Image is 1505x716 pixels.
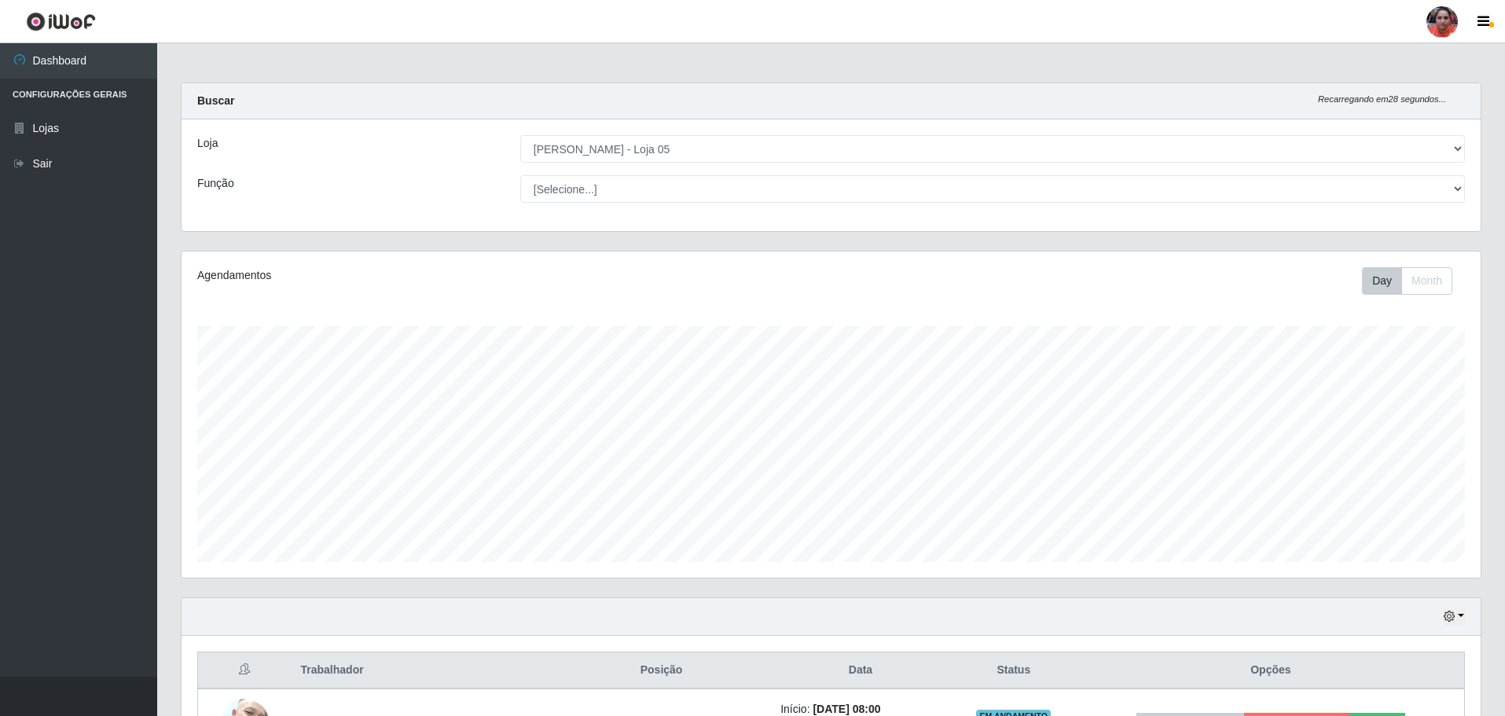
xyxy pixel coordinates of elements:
[1362,267,1402,295] button: Day
[1318,94,1446,104] i: Recarregando em 28 segundos...
[197,175,234,192] label: Função
[813,703,880,715] time: [DATE] 08:00
[197,267,712,284] div: Agendamentos
[197,135,218,152] label: Loja
[771,652,950,689] th: Data
[26,12,96,31] img: CoreUI Logo
[1362,267,1465,295] div: Toolbar with button groups
[197,94,234,107] strong: Buscar
[1077,652,1465,689] th: Opções
[1401,267,1452,295] button: Month
[552,652,771,689] th: Posição
[292,652,552,689] th: Trabalhador
[1362,267,1452,295] div: First group
[950,652,1077,689] th: Status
